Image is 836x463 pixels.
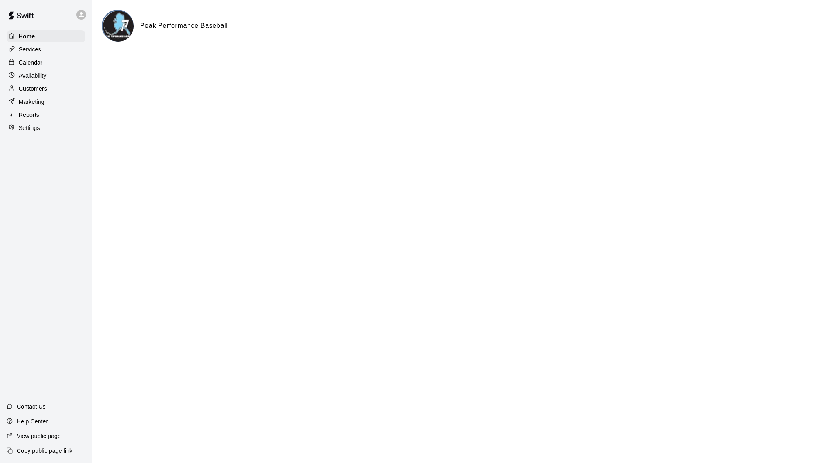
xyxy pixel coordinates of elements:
[7,69,85,82] a: Availability
[19,124,40,132] p: Settings
[19,98,45,106] p: Marketing
[7,56,85,69] a: Calendar
[7,30,85,42] a: Home
[7,122,85,134] a: Settings
[19,45,41,54] p: Services
[17,417,48,425] p: Help Center
[17,403,46,411] p: Contact Us
[19,58,42,67] p: Calendar
[7,43,85,56] a: Services
[7,109,85,121] a: Reports
[7,96,85,108] a: Marketing
[19,32,35,40] p: Home
[19,72,47,80] p: Availability
[19,111,39,119] p: Reports
[140,20,228,31] h6: Peak Performance Baseball
[17,447,72,455] p: Copy public page link
[103,11,134,42] img: Peak Performance Baseball logo
[17,432,61,440] p: View public page
[19,85,47,93] p: Customers
[7,83,85,95] a: Customers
